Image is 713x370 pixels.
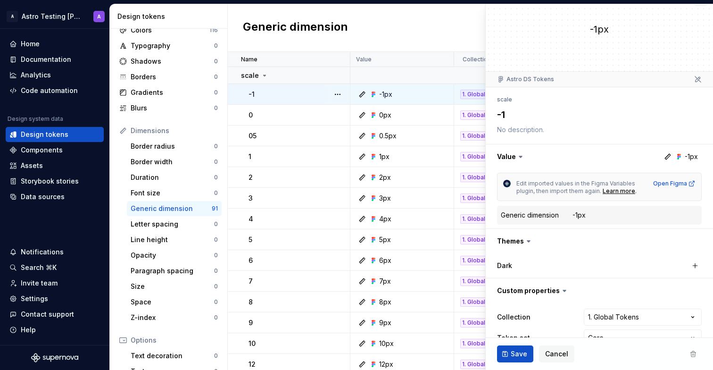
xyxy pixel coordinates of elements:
div: 0 [214,73,218,81]
p: Collection [463,56,491,63]
div: 10px [379,339,394,348]
button: Cancel [539,345,574,362]
a: Shadows0 [116,54,222,69]
p: 5 [249,235,252,244]
div: 0 [214,89,218,96]
div: 12px [379,360,393,369]
span: . [635,187,637,194]
label: Dark [497,261,512,270]
div: -1px [572,210,586,220]
div: 1. Global Tokens [460,131,495,141]
div: Text decoration [131,351,214,361]
div: Components [21,145,63,155]
label: Token set [497,333,530,343]
a: Learn more [603,187,635,195]
button: Notifications [6,244,104,260]
div: 1. Global Tokens [460,110,495,120]
div: 1. Global Tokens [460,318,495,328]
div: Space [131,297,214,307]
a: Typography0 [116,38,222,53]
div: Paragraph spacing [131,266,214,276]
div: Line height [131,235,214,244]
div: Assets [21,161,43,170]
div: Data sources [21,192,65,202]
span: Edit imported values in the Figma Variables plugin, then import them again. [516,180,637,194]
a: Gradients0 [116,85,222,100]
p: 12 [249,360,256,369]
div: 1. Global Tokens [460,277,495,286]
div: A [97,13,101,20]
div: 0 [214,283,218,290]
div: Dimensions [131,126,218,135]
p: -1 [249,90,255,99]
a: Design tokens [6,127,104,142]
div: 1. Global Tokens [460,235,495,244]
a: Z-index0 [127,310,222,325]
div: 116 [209,26,218,34]
div: Generic dimension [501,210,559,220]
p: 7 [249,277,253,286]
div: Border radius [131,142,214,151]
div: 0px [379,110,391,120]
div: Options [131,336,218,345]
a: Analytics [6,67,104,83]
p: 6 [249,256,253,265]
div: Design tokens [21,130,68,139]
a: Blurs0 [116,101,222,116]
div: 0 [214,298,218,306]
div: Typography [131,41,214,50]
a: Font size0 [127,185,222,201]
a: Letter spacing0 [127,217,222,232]
p: 9 [249,318,253,328]
button: Save [497,345,533,362]
div: 1. Global Tokens [460,339,495,348]
div: Letter spacing [131,219,214,229]
div: Home [21,39,40,49]
a: Line height0 [127,232,222,247]
div: Shadows [131,57,214,66]
div: 0 [214,267,218,275]
div: Documentation [21,55,71,64]
div: 7px [379,277,391,286]
p: 3 [249,193,253,203]
div: -1px [379,90,392,99]
div: Design system data [8,115,63,123]
div: 1. Global Tokens [460,256,495,265]
div: Colors [131,25,209,35]
a: Home [6,36,104,51]
div: 0 [214,189,218,197]
div: 1. Global Tokens [460,360,495,369]
div: 0.5px [379,131,397,141]
div: Open Figma [653,180,696,187]
div: Border width [131,157,214,167]
span: Save [511,349,527,359]
div: 2px [379,173,391,182]
div: 4px [379,214,391,224]
div: 9px [379,318,391,328]
div: Contact support [21,310,74,319]
div: Analytics [21,70,51,80]
p: 0 [249,110,253,120]
div: 5px [379,235,391,244]
p: 8 [249,297,253,307]
div: Duration [131,173,214,182]
div: 1. Global Tokens [460,173,495,182]
li: scale [497,96,512,103]
div: Z-index [131,313,214,322]
div: 0 [214,220,218,228]
a: Colors116 [116,23,222,38]
a: Generic dimension91 [127,201,222,216]
button: Search ⌘K [6,260,104,275]
div: 1. Global Tokens [460,90,495,99]
a: Opacity0 [127,248,222,263]
div: -1px [486,23,713,36]
button: Contact support [6,307,104,322]
a: Components [6,143,104,158]
div: Opacity [131,251,214,260]
div: Help [21,325,36,335]
a: Space0 [127,294,222,310]
div: 1. Global Tokens [460,193,495,203]
p: Name [241,56,257,63]
a: Borders0 [116,69,222,84]
div: Generic dimension [131,204,212,213]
